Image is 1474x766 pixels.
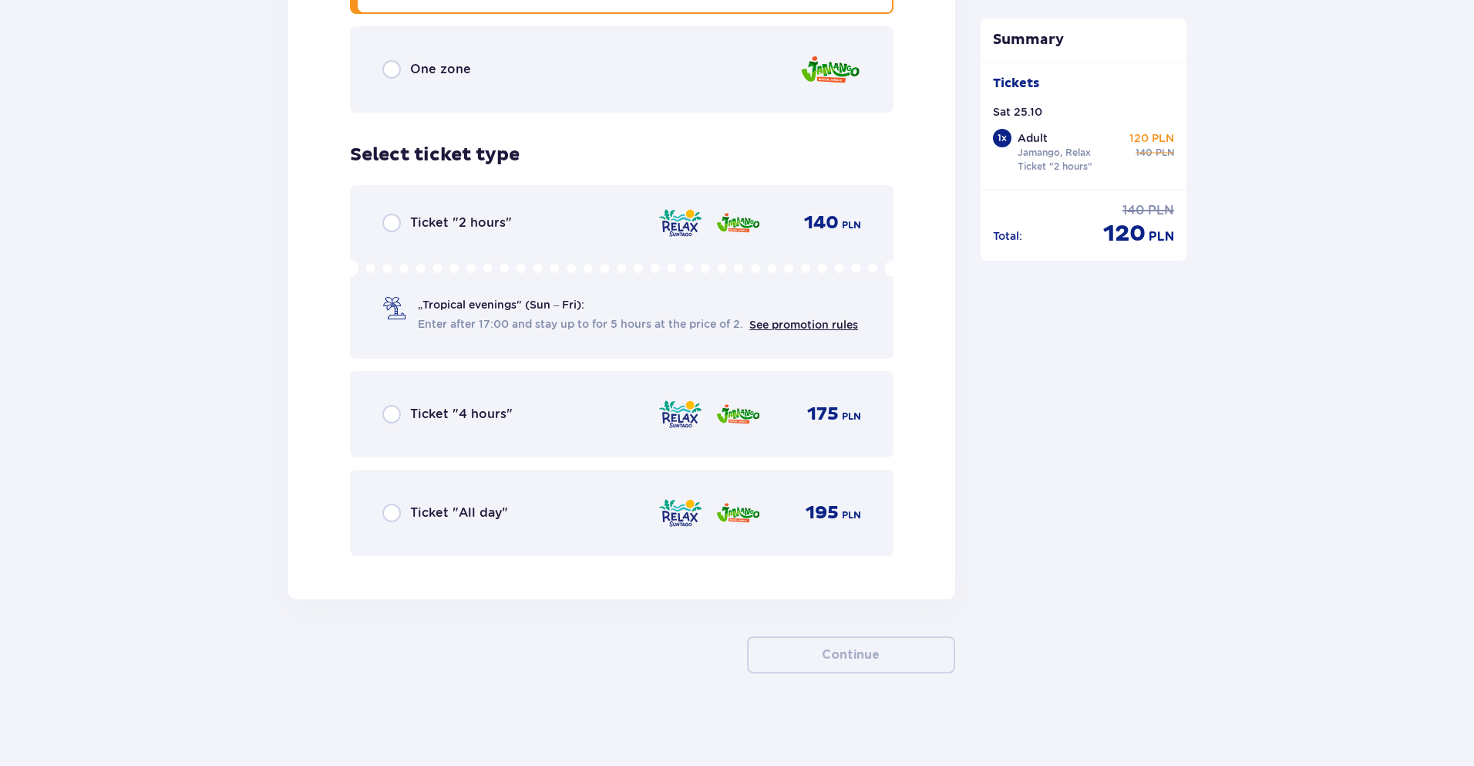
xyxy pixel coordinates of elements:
img: Jamango [715,497,761,529]
span: 140 [1122,202,1145,219]
span: PLN [842,508,861,522]
div: 1 x [993,129,1011,147]
p: Sat 25.10 [993,104,1042,120]
img: Relax [658,497,703,529]
p: Continue [822,646,880,663]
span: Ticket "All day" [410,504,508,521]
span: 140 [1136,146,1153,160]
img: Jamango [715,207,761,239]
p: 120 PLN [1129,130,1174,146]
span: Ticket "2 hours" [410,214,512,231]
span: „Tropical evenings" (Sun – Fri): [418,297,584,312]
p: Ticket "2 hours" [1018,160,1092,174]
img: Jamango [799,48,861,92]
p: Tickets [993,75,1039,92]
span: PLN [1156,146,1174,160]
button: Continue [747,636,955,673]
span: Enter after 17:00 and stay up to for 5 hours at the price of 2. [418,316,743,332]
p: Total : [993,228,1022,244]
span: 140 [804,211,839,235]
span: One zone [410,61,471,78]
span: 195 [806,501,839,525]
span: PLN [1149,228,1174,245]
img: Relax [658,207,703,239]
span: PLN [842,410,861,423]
span: 175 [807,403,839,426]
img: Jamango [715,398,761,430]
p: Jamango, Relax [1018,146,1091,160]
a: See promotion rules [749,319,858,331]
span: Ticket "4 hours" [410,406,513,423]
span: PLN [1148,202,1174,219]
p: Adult [1018,130,1048,146]
span: 120 [1103,219,1146,248]
h3: Select ticket type [350,143,520,167]
span: PLN [842,218,861,232]
img: Relax [658,398,703,430]
p: Summary [981,31,1187,49]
